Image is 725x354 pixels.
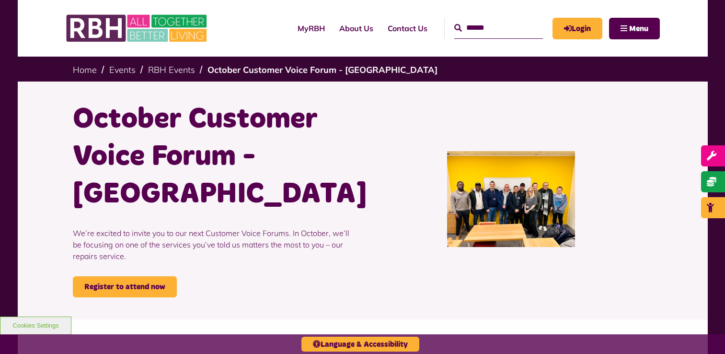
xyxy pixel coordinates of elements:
[73,276,177,297] a: Register to attend now
[207,64,437,75] a: October Customer Voice Forum - [GEOGRAPHIC_DATA]
[447,151,575,247] img: Group photo of customers and colleagues at the Lighthouse Project
[609,18,660,39] button: Navigation
[66,10,209,47] img: RBH
[301,337,419,352] button: Language & Accessibility
[290,15,332,41] a: MyRBH
[682,311,725,354] iframe: Netcall Web Assistant for live chat
[73,101,356,213] h1: October Customer Voice Forum - [GEOGRAPHIC_DATA]
[380,15,435,41] a: Contact Us
[148,64,195,75] a: RBH Events
[109,64,136,75] a: Events
[73,64,97,75] a: Home
[552,18,602,39] a: MyRBH
[73,213,356,276] p: We’re excited to invite you to our next Customer Voice Forums. In October, we’ll be focusing on o...
[332,15,380,41] a: About Us
[629,25,648,33] span: Menu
